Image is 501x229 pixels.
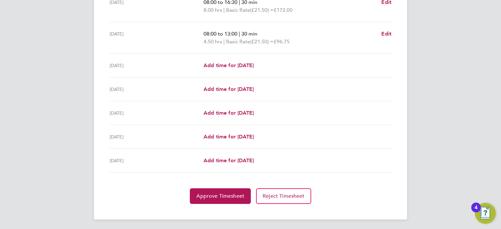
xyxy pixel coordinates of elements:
[204,31,237,37] span: 08:00 to 13:00
[475,208,478,216] div: 4
[475,203,496,224] button: Open Resource Center, 4 new notifications
[250,7,274,13] span: (£21.50) =
[110,109,204,117] div: [DATE]
[204,62,254,69] a: Add time for [DATE]
[256,188,311,204] button: Reject Timesheet
[110,30,204,46] div: [DATE]
[226,6,250,14] span: Basic Rate
[381,30,391,38] a: Edit
[204,157,254,164] span: Add time for [DATE]
[204,38,222,45] span: 4.50 hrs
[204,7,222,13] span: 8.00 hrs
[110,157,204,165] div: [DATE]
[190,188,251,204] button: Approve Timesheet
[204,85,254,93] a: Add time for [DATE]
[204,110,254,116] span: Add time for [DATE]
[204,86,254,92] span: Add time for [DATE]
[239,31,240,37] span: |
[196,193,244,199] span: Approve Timesheet
[204,62,254,68] span: Add time for [DATE]
[110,62,204,69] div: [DATE]
[250,38,274,45] span: (£21.50) =
[204,134,254,140] span: Add time for [DATE]
[241,31,257,37] span: 30 min
[110,85,204,93] div: [DATE]
[263,193,305,199] span: Reject Timesheet
[223,38,225,45] span: |
[204,109,254,117] a: Add time for [DATE]
[274,7,293,13] span: £172.00
[274,38,290,45] span: £96.75
[381,31,391,37] span: Edit
[226,38,250,46] span: Basic Rate
[204,133,254,141] a: Add time for [DATE]
[223,7,225,13] span: |
[204,157,254,165] a: Add time for [DATE]
[110,133,204,141] div: [DATE]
